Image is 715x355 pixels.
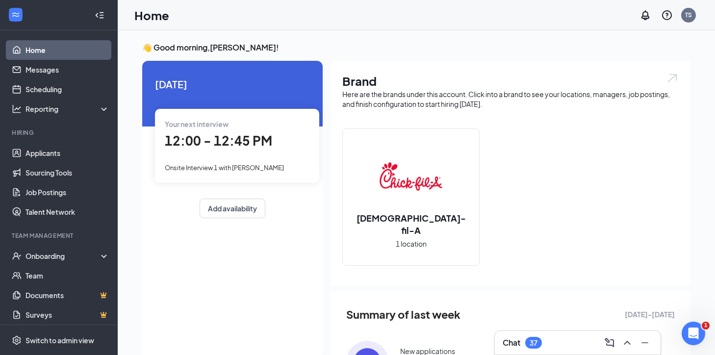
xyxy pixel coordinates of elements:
a: Sourcing Tools [26,163,109,182]
div: Team Management [12,231,107,240]
button: Add availability [200,199,265,218]
span: Summary of last week [346,306,460,323]
svg: Settings [12,335,22,345]
a: SurveysCrown [26,305,109,325]
svg: Collapse [95,10,104,20]
a: DocumentsCrown [26,285,109,305]
a: Applicants [26,143,109,163]
svg: ChevronUp [621,337,633,349]
svg: QuestionInfo [661,9,673,21]
div: Onboarding [26,251,101,261]
div: Here are the brands under this account. Click into a brand to see your locations, managers, job p... [342,89,679,109]
a: Messages [26,60,109,79]
div: Reporting [26,104,110,114]
span: [DATE] [155,76,310,92]
span: Onsite Interview 1 with [PERSON_NAME] [165,164,284,172]
svg: Minimize [639,337,651,349]
a: Scheduling [26,79,109,99]
a: Talent Network [26,202,109,222]
span: 12:00 - 12:45 PM [165,132,272,149]
img: open.6027fd2a22e1237b5b06.svg [666,73,679,84]
span: 1 location [396,238,427,249]
h1: Home [134,7,169,24]
img: Chick-fil-A [380,145,442,208]
svg: WorkstreamLogo [11,10,21,20]
div: Hiring [12,128,107,137]
h2: [DEMOGRAPHIC_DATA]-fil-A [343,212,479,236]
a: Home [26,40,109,60]
svg: Analysis [12,104,22,114]
button: ComposeMessage [602,335,617,351]
span: [DATE] - [DATE] [625,309,675,320]
button: ChevronUp [619,335,635,351]
h3: 👋 Good morning, [PERSON_NAME] ! [142,42,690,53]
a: Job Postings [26,182,109,202]
svg: ComposeMessage [604,337,615,349]
h1: Brand [342,73,679,89]
div: Switch to admin view [26,335,94,345]
svg: Notifications [639,9,651,21]
svg: UserCheck [12,251,22,261]
span: Your next interview [165,120,229,128]
h3: Chat [503,337,520,348]
button: Minimize [637,335,653,351]
span: 1 [702,322,710,330]
div: 37 [530,339,537,347]
iframe: Intercom live chat [682,322,705,345]
a: Team [26,266,109,285]
div: TS [685,11,692,19]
